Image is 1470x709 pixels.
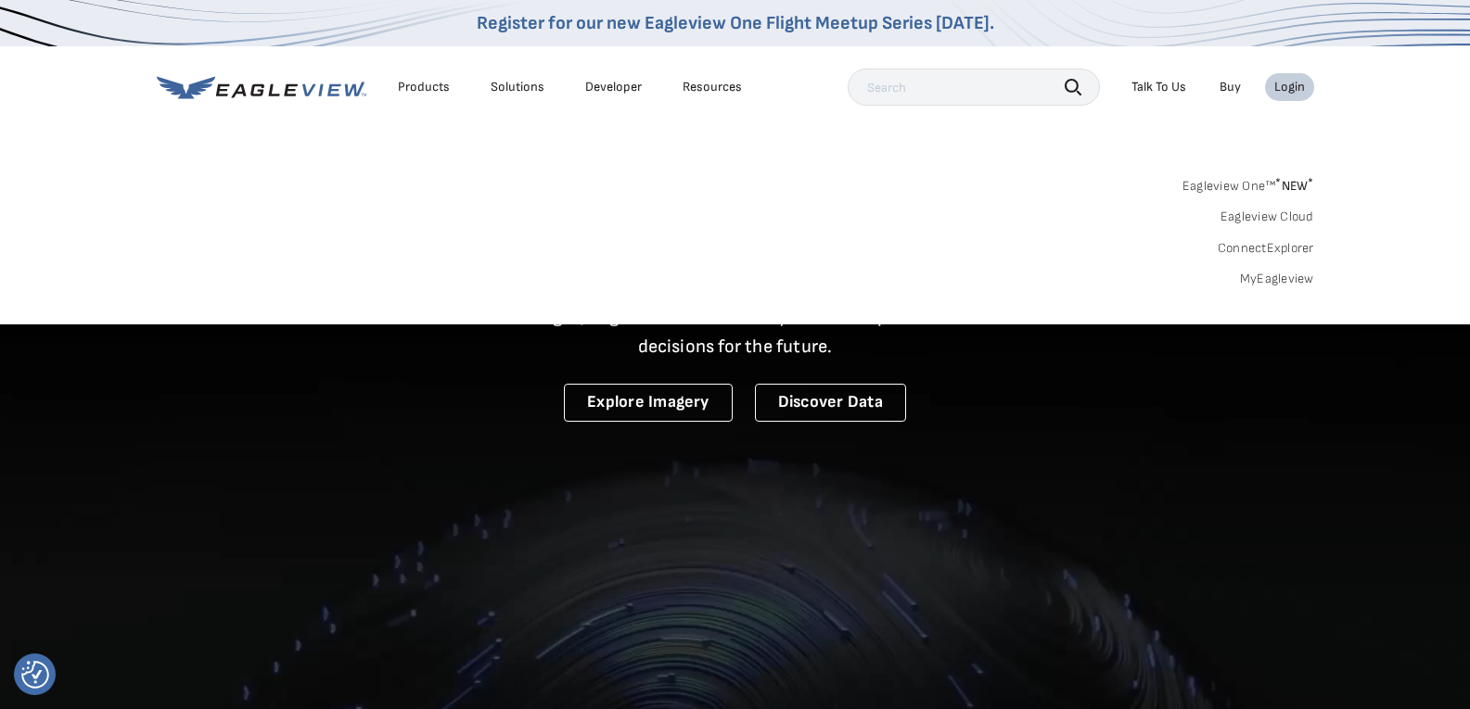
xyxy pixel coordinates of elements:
img: Revisit consent button [21,661,49,689]
a: Buy [1220,79,1241,95]
div: Resources [683,79,742,95]
span: NEW [1275,178,1313,194]
a: Eagleview One™*NEW* [1182,172,1314,194]
a: Developer [585,79,642,95]
a: MyEagleview [1240,271,1314,287]
a: Explore Imagery [564,384,733,422]
input: Search [848,69,1100,106]
a: ConnectExplorer [1218,240,1314,257]
a: Eagleview Cloud [1221,209,1314,225]
div: Products [398,79,450,95]
a: Discover Data [755,384,906,422]
div: Talk To Us [1131,79,1186,95]
div: Login [1274,79,1305,95]
button: Consent Preferences [21,661,49,689]
a: Register for our new Eagleview One Flight Meetup Series [DATE]. [477,12,994,34]
div: Solutions [491,79,544,95]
